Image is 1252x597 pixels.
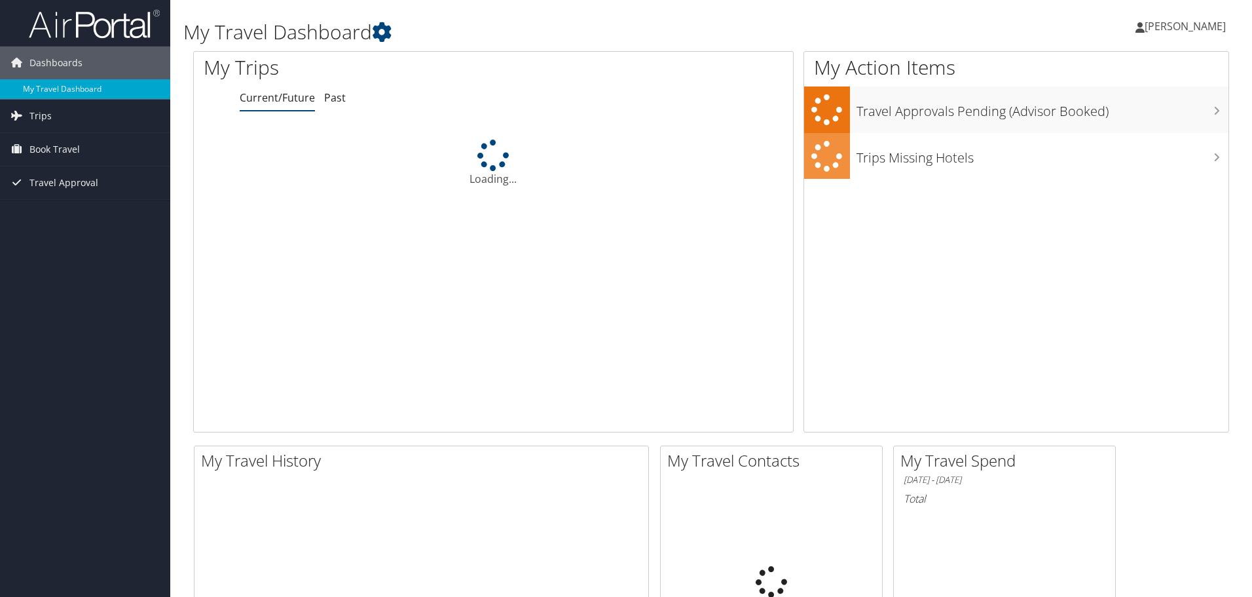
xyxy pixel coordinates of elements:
[240,90,315,105] a: Current/Future
[856,142,1228,167] h3: Trips Missing Hotels
[324,90,346,105] a: Past
[904,474,1105,486] h6: [DATE] - [DATE]
[804,87,1228,133] a: Travel Approvals Pending (Advisor Booked)
[204,54,534,81] h1: My Trips
[1135,7,1239,46] a: [PERSON_NAME]
[194,140,793,187] div: Loading...
[29,133,80,166] span: Book Travel
[856,96,1228,121] h3: Travel Approvals Pending (Advisor Booked)
[667,450,882,472] h2: My Travel Contacts
[183,18,887,46] h1: My Travel Dashboard
[804,133,1228,180] a: Trips Missing Hotels
[29,166,98,199] span: Travel Approval
[29,47,83,79] span: Dashboards
[201,450,648,472] h2: My Travel History
[900,450,1115,472] h2: My Travel Spend
[1145,19,1226,33] span: [PERSON_NAME]
[29,9,160,39] img: airportal-logo.png
[904,491,1105,506] h6: Total
[29,100,52,132] span: Trips
[804,54,1228,81] h1: My Action Items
